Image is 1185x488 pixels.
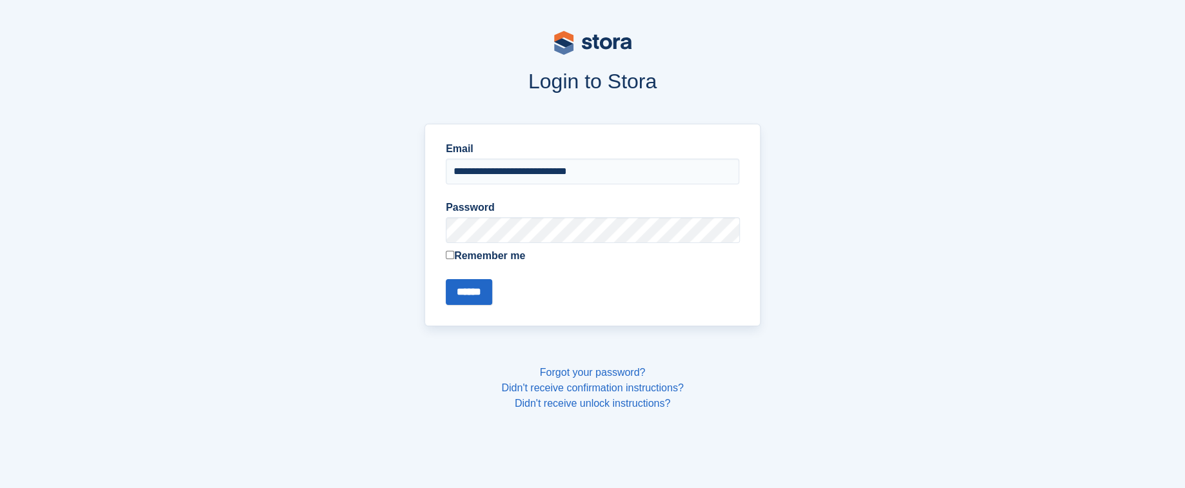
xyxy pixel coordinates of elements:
label: Remember me [446,248,739,264]
label: Password [446,200,739,215]
img: stora-logo-53a41332b3708ae10de48c4981b4e9114cc0af31d8433b30ea865607fb682f29.svg [554,31,632,55]
h1: Login to Stora [179,70,1007,93]
a: Didn't receive confirmation instructions? [501,382,683,393]
a: Forgot your password? [540,367,646,378]
label: Email [446,141,739,157]
input: Remember me [446,251,454,259]
a: Didn't receive unlock instructions? [515,398,670,409]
